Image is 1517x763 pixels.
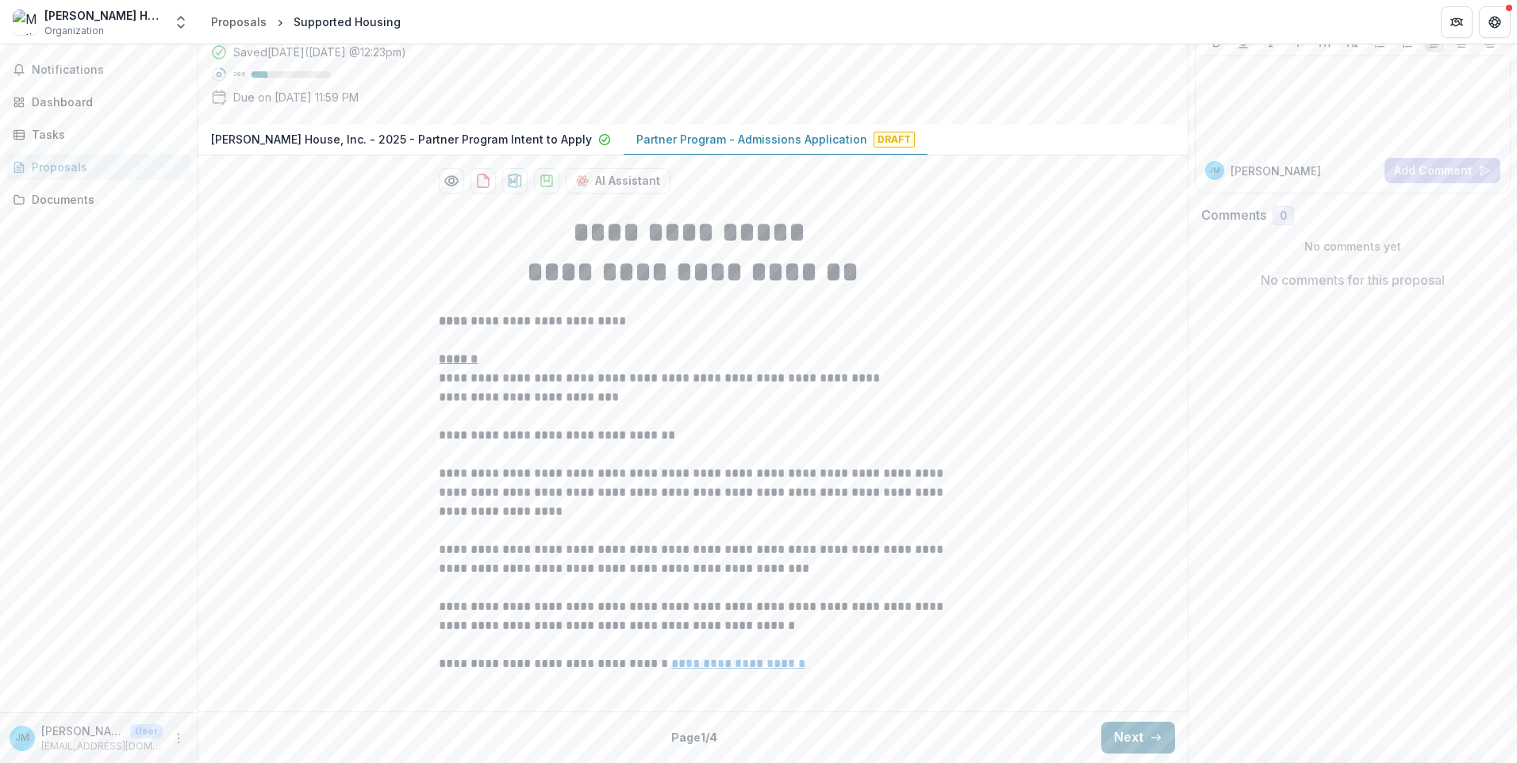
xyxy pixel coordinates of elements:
[636,131,867,148] p: Partner Program - Admissions Application
[1208,167,1220,174] div: Jon Maderia
[44,7,163,24] div: [PERSON_NAME] House, Inc.
[1261,270,1445,289] p: No comments for this proposal
[1231,163,1321,179] p: [PERSON_NAME]
[470,168,496,194] button: download-proposal
[566,168,670,194] button: AI Assistant
[170,6,192,38] button: Open entity switcher
[1280,209,1287,223] span: 0
[6,89,191,115] a: Dashboard
[205,10,273,33] a: Proposals
[233,89,359,105] p: Due on [DATE] 11:59 PM
[1441,6,1473,38] button: Partners
[32,191,179,208] div: Documents
[32,126,179,143] div: Tasks
[233,69,245,80] p: 20 %
[874,132,915,148] span: Draft
[439,168,464,194] button: Preview 0063bdb4-1025-4bed-94e8-512dc982cdc9-1.pdf
[6,121,191,148] a: Tasks
[1101,722,1175,753] button: Next
[1201,238,1505,255] p: No comments yet
[44,24,104,38] span: Organization
[32,159,179,175] div: Proposals
[1479,6,1511,38] button: Get Help
[169,729,188,748] button: More
[130,724,163,738] p: User
[41,723,124,739] p: [PERSON_NAME]
[1201,208,1266,223] h2: Comments
[6,154,191,180] a: Proposals
[502,168,528,194] button: download-proposal
[1385,158,1500,183] button: Add Comment
[13,10,38,35] img: Martin House, Inc.
[205,10,407,33] nav: breadcrumb
[41,739,163,753] p: [EMAIL_ADDRESS][DOMAIN_NAME]
[6,186,191,213] a: Documents
[534,168,559,194] button: download-proposal
[32,94,179,110] div: Dashboard
[233,44,406,60] div: Saved [DATE] ( [DATE] @ 12:23pm )
[211,13,267,30] div: Proposals
[294,13,401,30] div: Supported Housing
[32,63,185,77] span: Notifications
[211,131,592,148] p: [PERSON_NAME] House, Inc. - 2025 - Partner Program Intent to Apply
[6,57,191,82] button: Notifications
[671,729,717,746] p: Page 1 / 4
[15,733,29,743] div: Jon Maderia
